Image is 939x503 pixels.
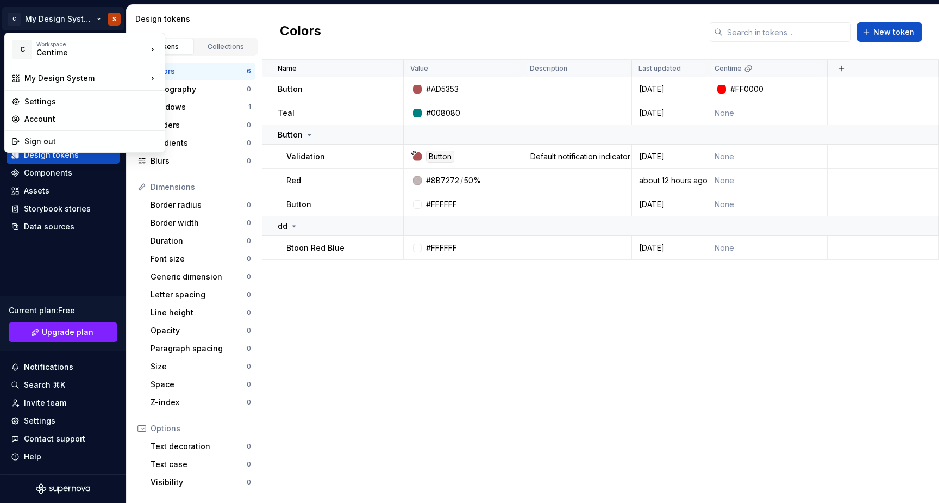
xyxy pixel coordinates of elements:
div: Account [24,114,158,125]
div: C [12,40,32,59]
div: My Design System [24,73,147,84]
div: Settings [24,96,158,107]
div: Sign out [24,136,158,147]
div: Centime [36,47,129,58]
div: Workspace [36,41,147,47]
